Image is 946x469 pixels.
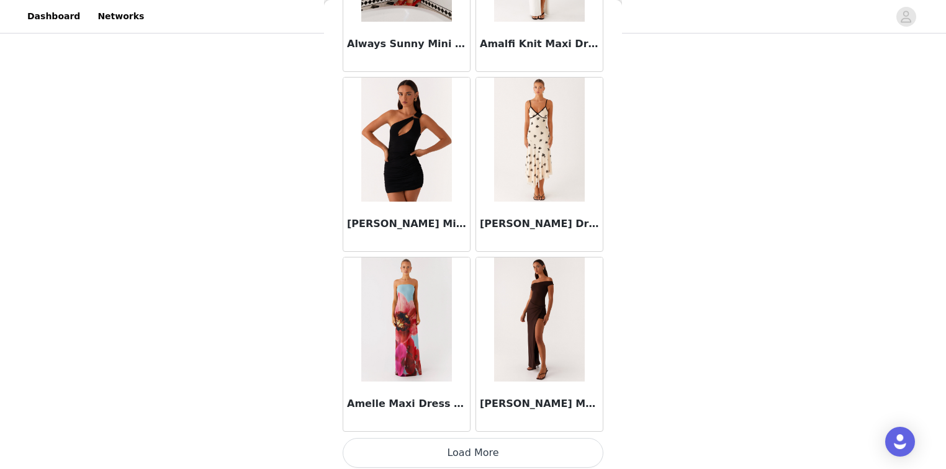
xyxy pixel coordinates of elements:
div: Open Intercom Messenger [885,427,915,457]
h3: Always Sunny Mini Dress - White Floral [347,37,466,51]
a: Networks [90,2,151,30]
img: Amanda Mini Dress - Black [361,78,451,202]
h3: [PERSON_NAME] Maxi Dress - Chocolate [480,396,599,411]
a: Dashboard [20,2,88,30]
div: avatar [900,7,912,27]
img: Amelle Maxi Dress - Turquoise Bloom [361,257,451,382]
h3: Amalfi Knit Maxi Dress - White [480,37,599,51]
button: Load More [343,438,603,468]
h3: [PERSON_NAME] Mini Dress - Black [347,217,466,231]
h3: [PERSON_NAME] Dress - Nude [480,217,599,231]
img: Amelia Midi Dress - Nude [494,78,584,202]
h3: Amelle Maxi Dress - Turquoise Bloom [347,396,466,411]
img: Amerie Maxi Dress - Chocolate [494,257,584,382]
